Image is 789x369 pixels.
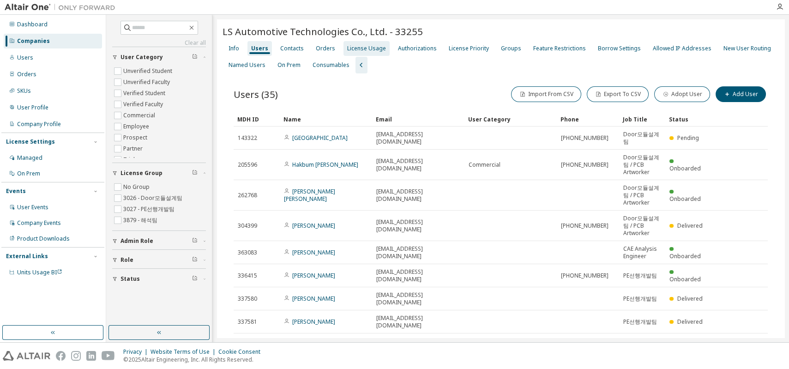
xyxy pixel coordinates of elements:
[5,3,120,12] img: Altair One
[292,248,335,256] a: [PERSON_NAME]
[120,237,153,245] span: Admin Role
[123,132,149,143] label: Prospect
[677,295,703,302] span: Delivered
[123,66,174,77] label: Unverified Student
[561,134,608,142] span: [PHONE_NUMBER]
[229,61,265,69] div: Named Users
[17,170,40,177] div: On Prem
[598,45,641,52] div: Borrow Settings
[123,215,159,226] label: 3879 - 해석팀
[102,351,115,361] img: youtube.svg
[112,269,206,289] button: Status
[376,291,460,306] span: [EMAIL_ADDRESS][DOMAIN_NAME]
[561,272,608,279] span: [PHONE_NUMBER]
[218,348,266,356] div: Cookie Consent
[376,315,460,329] span: [EMAIL_ADDRESS][DOMAIN_NAME]
[669,275,701,283] span: Onboarded
[71,351,81,361] img: instagram.svg
[223,25,423,38] span: LS Automotive Technologies Co., Ltd. - 33255
[501,45,521,52] div: Groups
[623,215,661,237] span: Door모듈설계팀 / PCB Artworker
[561,222,608,230] span: [PHONE_NUMBER]
[192,256,198,264] span: Clear filter
[192,169,198,177] span: Clear filter
[623,112,662,127] div: Job Title
[468,112,553,127] div: User Category
[151,348,218,356] div: Website Terms of Use
[17,54,33,61] div: Users
[123,121,151,132] label: Employee
[238,272,257,279] span: 336415
[449,45,489,52] div: License Priority
[238,318,257,326] span: 337581
[251,45,268,52] div: Users
[6,188,26,195] div: Events
[654,86,710,102] button: Adopt User
[17,37,50,45] div: Companies
[234,88,278,101] span: Users (35)
[376,188,460,203] span: [EMAIL_ADDRESS][DOMAIN_NAME]
[17,21,48,28] div: Dashboard
[123,356,266,363] p: © 2025 Altair Engineering, Inc. All Rights Reserved.
[533,45,586,52] div: Feature Restrictions
[677,134,699,142] span: Pending
[86,351,96,361] img: linkedin.svg
[123,110,157,121] label: Commercial
[123,99,165,110] label: Verified Faculty
[238,134,257,142] span: 143322
[120,275,140,283] span: Status
[123,77,172,88] label: Unverified Faculty
[292,161,358,169] a: Hakbum [PERSON_NAME]
[292,318,335,326] a: [PERSON_NAME]
[120,54,163,61] span: User Category
[398,45,437,52] div: Authorizations
[587,86,649,102] button: Export To CSV
[561,161,608,169] span: [PHONE_NUMBER]
[123,348,151,356] div: Privacy
[238,222,257,230] span: 304399
[677,318,703,326] span: Delivered
[677,222,703,230] span: Delivered
[623,184,661,206] span: Door모듈설계팀 / PCB Artworker
[316,45,335,52] div: Orders
[237,112,276,127] div: MDH ID
[623,272,657,279] span: PE선행개발팀
[17,268,62,276] span: Units Usage BI
[112,163,206,183] button: License Group
[17,71,36,78] div: Orders
[376,268,460,283] span: [EMAIL_ADDRESS][DOMAIN_NAME]
[292,134,348,142] a: [GEOGRAPHIC_DATA]
[238,295,257,302] span: 337580
[623,131,661,145] span: Door모듈설계팀
[669,195,701,203] span: Onboarded
[17,235,70,242] div: Product Downloads
[17,154,42,162] div: Managed
[669,252,701,260] span: Onboarded
[623,245,661,260] span: CAE Analysis Engineer
[469,161,500,169] span: Commercial
[192,54,198,61] span: Clear filter
[669,164,701,172] span: Onboarded
[123,193,184,204] label: 3026 - Door모듈설계팀
[284,188,335,203] a: [PERSON_NAME] [PERSON_NAME]
[280,45,304,52] div: Contacts
[123,204,176,215] label: 3027 - PE선행개발팀
[17,121,61,128] div: Company Profile
[192,237,198,245] span: Clear filter
[112,47,206,67] button: User Category
[623,154,661,176] span: Door모듈설계팀 / PCB Artworker
[123,88,167,99] label: Verified Student
[283,112,368,127] div: Name
[56,351,66,361] img: facebook.svg
[376,245,460,260] span: [EMAIL_ADDRESS][DOMAIN_NAME]
[3,351,50,361] img: altair_logo.svg
[6,138,55,145] div: License Settings
[123,154,137,165] label: Trial
[292,272,335,279] a: [PERSON_NAME]
[120,169,163,177] span: License Group
[123,181,151,193] label: No Group
[292,222,335,230] a: [PERSON_NAME]
[192,275,198,283] span: Clear filter
[376,218,460,233] span: [EMAIL_ADDRESS][DOMAIN_NAME]
[511,86,581,102] button: Import From CSV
